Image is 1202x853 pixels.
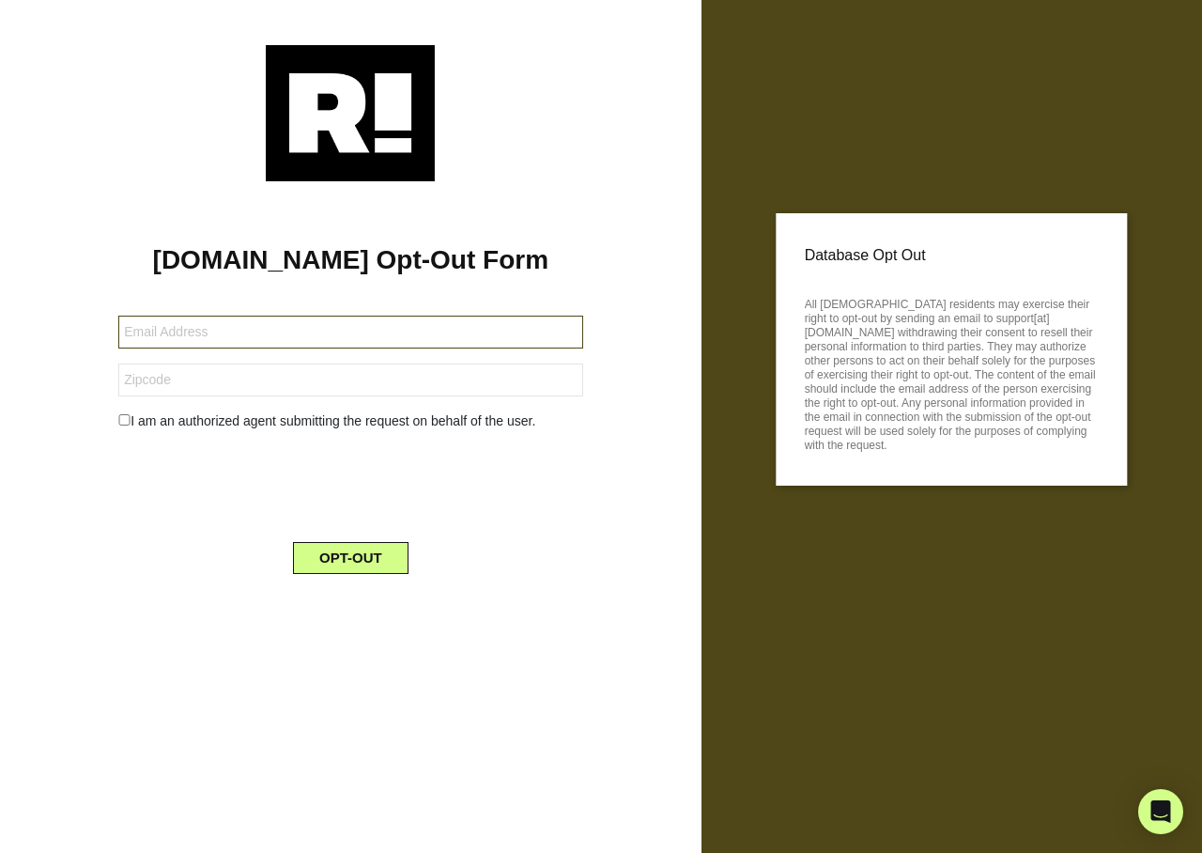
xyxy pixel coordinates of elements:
input: Zipcode [118,364,582,396]
input: Email Address [118,316,582,349]
div: I am an authorized agent submitting the request on behalf of the user. [104,411,596,431]
button: OPT-OUT [293,542,408,574]
img: Retention.com [266,45,435,181]
div: Open Intercom Messenger [1138,789,1183,834]
iframe: reCAPTCHA [208,446,493,520]
h1: [DOMAIN_NAME] Opt-Out Form [28,244,673,276]
p: All [DEMOGRAPHIC_DATA] residents may exercise their right to opt-out by sending an email to suppo... [805,292,1099,453]
p: Database Opt Out [805,241,1099,270]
